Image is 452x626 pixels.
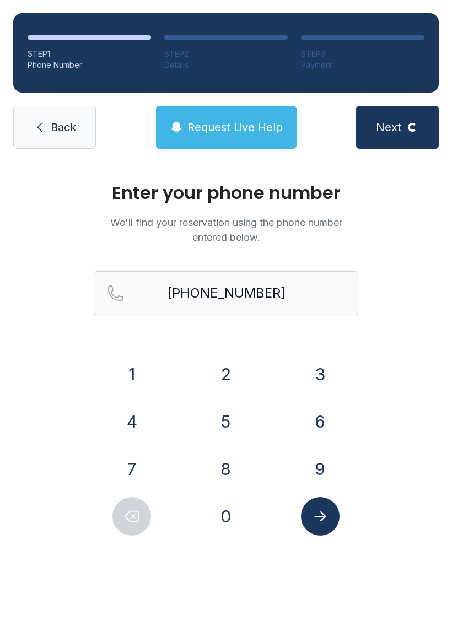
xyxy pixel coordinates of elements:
[301,60,424,71] div: Payment
[51,120,76,135] span: Back
[112,355,151,393] button: 1
[94,215,358,245] p: We'll find your reservation using the phone number entered below.
[376,120,401,135] span: Next
[187,120,283,135] span: Request Live Help
[207,402,245,441] button: 5
[207,497,245,536] button: 0
[112,450,151,488] button: 7
[301,402,340,441] button: 6
[28,48,151,60] div: STEP 1
[112,402,151,441] button: 4
[301,355,340,393] button: 3
[94,271,358,315] input: Reservation phone number
[94,184,358,202] h1: Enter your phone number
[164,60,288,71] div: Details
[301,48,424,60] div: STEP 3
[112,497,151,536] button: Delete number
[207,355,245,393] button: 2
[28,60,151,71] div: Phone Number
[301,450,340,488] button: 9
[164,48,288,60] div: STEP 2
[301,497,340,536] button: Submit lookup form
[207,450,245,488] button: 8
